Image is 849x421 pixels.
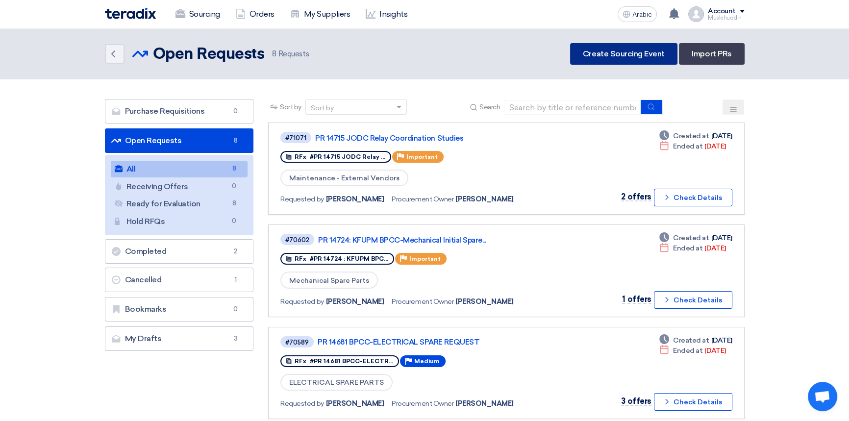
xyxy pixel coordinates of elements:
font: 0 [233,107,238,115]
font: #PR 14681 BPCC-ELECTR... [310,358,393,365]
font: Ended at [673,347,702,355]
font: Requests [278,50,309,58]
button: Check Details [654,291,732,309]
button: Check Details [654,189,732,206]
font: 8 [272,50,276,58]
font: Maintenance - External Vendors [289,174,400,182]
font: Purchase Requisitions [125,106,205,116]
font: [DATE] [704,142,725,150]
div: Open chat [808,382,837,411]
font: #PR 14724 : KFUPM BPC... [310,255,388,262]
font: Sourcing [189,9,220,19]
font: Created at [673,336,709,345]
font: [PERSON_NAME] [455,195,514,203]
font: #PR 14715 JODC Relay ... [310,153,385,160]
a: My Suppliers [282,3,358,25]
font: Muslehuddin [708,15,742,21]
font: [PERSON_NAME] [326,195,384,203]
font: Search [479,103,500,111]
font: 2 offers [621,192,651,201]
a: Import PRs [679,43,744,65]
a: PR 14724: KFUPM BPCC-Mechanical Initial Spare... [318,236,563,245]
font: [PERSON_NAME] [455,399,514,408]
a: Sourcing [168,3,228,25]
font: 8 [233,137,237,144]
font: [DATE] [711,336,732,345]
a: Bookmarks0 [105,297,254,322]
font: Check Details [674,398,722,406]
font: [DATE] [704,347,725,355]
font: Ended at [673,244,702,252]
font: RFx [295,153,306,160]
font: ELECTRICAL SPARE PARTS [289,378,384,387]
a: Insights [358,3,415,25]
font: Important [406,153,438,160]
font: Ended at [673,142,702,150]
a: PR 14681 BPCC-ELECTRICAL SPARE REQUEST [318,338,563,347]
a: Orders [228,3,282,25]
font: 8 [232,199,236,207]
font: [DATE] [711,132,732,140]
font: [PERSON_NAME] [455,297,514,306]
font: #70589 [285,339,309,346]
a: PR 14715 JODC Relay Coordination Studies [315,134,560,143]
font: Open Requests [125,136,182,145]
font: RFx [295,358,306,365]
font: 3 [233,335,237,342]
font: Arabic [632,10,652,19]
img: profile_test.png [688,6,704,22]
font: [PERSON_NAME] [326,297,384,306]
font: Ready for Evaluation [126,199,200,208]
font: Check Details [674,194,722,202]
button: Arabic [618,6,657,22]
font: Hold RFQs [126,217,165,226]
font: Requested by [280,297,324,306]
font: Account [708,7,736,15]
a: Cancelled1 [105,268,254,292]
font: Open Requests [153,47,265,62]
font: PR 14724: KFUPM BPCC-Mechanical Initial Spare... [318,236,486,245]
font: Receiving Offers [126,182,188,191]
input: Search by title or reference number [504,100,641,115]
font: Procurement Owner [392,399,453,408]
font: Procurement Owner [392,297,453,306]
font: Bookmarks [125,304,167,314]
font: Procurement Owner [392,195,453,203]
a: My Drafts3 [105,326,254,351]
img: Teradix logo [105,8,156,19]
a: Purchase Requisitions0 [105,99,254,124]
font: 1 offers [622,295,651,304]
font: 3 offers [621,396,651,406]
font: 0 [232,182,236,190]
font: All [126,164,136,173]
a: Completed2 [105,239,254,264]
font: My Drafts [125,334,162,343]
font: Completed [125,247,167,256]
font: PR 14681 BPCC-ELECTRICAL SPARE REQUEST [318,338,479,347]
font: Orders [250,9,275,19]
button: Check Details [654,393,732,411]
font: [DATE] [711,234,732,242]
font: [DATE] [704,244,725,252]
font: Requested by [280,195,324,203]
font: Import PRs [692,49,731,58]
font: PR 14715 JODC Relay Coordination Studies [315,134,463,143]
font: Check Details [674,296,722,304]
font: 2 [234,248,237,255]
font: 8 [232,165,236,172]
font: Mechanical Spare Parts [289,276,369,285]
font: 1 [234,276,237,283]
font: Sort by [280,103,301,111]
font: Created at [673,132,709,140]
font: 0 [233,305,238,313]
font: Cancelled [125,275,162,284]
font: Sort by [311,104,334,112]
font: [PERSON_NAME] [326,399,384,408]
font: #70602 [285,236,309,244]
font: Insights [379,9,407,19]
font: Important [409,255,441,262]
font: Medium [414,358,440,365]
a: Open Requests8 [105,128,254,153]
font: Requested by [280,399,324,408]
font: #71071 [285,134,306,142]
